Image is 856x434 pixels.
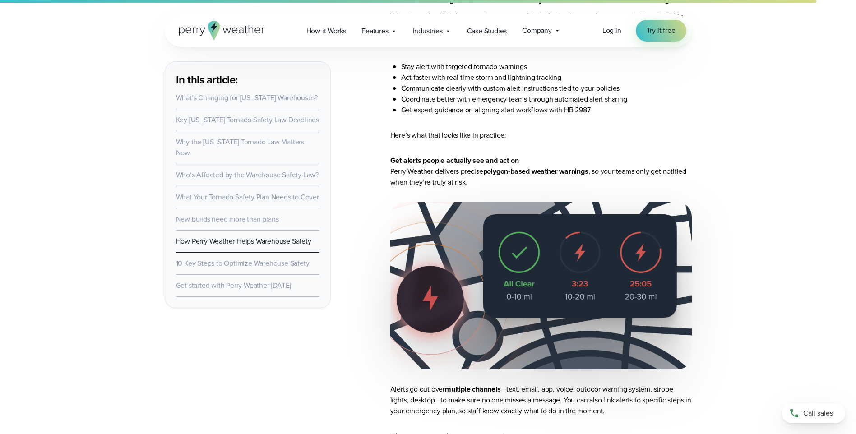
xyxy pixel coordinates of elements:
li: Get expert guidance on aligning alert workflows with HB 2987 [401,105,692,115]
a: How Perry Weather Helps Warehouse Safety [176,236,311,246]
a: Log in [602,25,621,36]
a: Call sales [782,403,845,423]
a: What’s Changing for [US_STATE] Warehouses? [176,92,318,103]
p: When tornado safety becomes law, you need tools that make compliance easy, fast, and reliable. [390,11,692,22]
a: Case Studies [459,22,515,40]
a: Get started with Perry Weather [DATE] [176,280,292,291]
li: Act faster with real-time storm and lightning tracking [401,72,692,83]
li: Communicate clearly with custom alert instructions tied to your policies [401,83,692,94]
a: How it Works [299,22,354,40]
a: Who’s Affected by the Warehouse Safety Law? [176,170,319,180]
span: Features [361,26,388,37]
span: Company [522,25,552,36]
a: Try it free [636,20,686,42]
a: Why the [US_STATE] Tornado Law Matters Now [176,137,304,158]
span: Industries [413,26,443,37]
li: Coordinate better with emergency teams through automated alert sharing [401,94,692,105]
strong: Get alerts people actually see and act on [390,155,519,166]
span: Try it free [647,25,676,36]
h3: In this article: [176,73,319,87]
span: Case Studies [467,26,507,37]
p: Here’s what that looks like in practice: [390,130,692,141]
span: Call sales [803,408,833,419]
span: How it Works [306,26,347,37]
strong: polygon-based weather warnings [483,166,588,176]
strong: multiple channels [445,384,501,394]
a: 10 Key Steps to Optimize Warehouse Safety [176,258,310,268]
p: Alerts go out over —text, email, app, voice, outdoor warning system, strobe lights, desktop—to ma... [390,384,692,416]
li: Stay alert with targeted tornado warnings [401,61,692,72]
a: New builds need more than plans [176,214,279,224]
img: lightning alert [390,202,692,369]
a: What Your Tornado Safety Plan Needs to Cover [176,192,319,202]
a: Key [US_STATE] Tornado Safety Law Deadlines [176,115,319,125]
p: Perry Weather delivers precise , so your teams only get notified when they’re truly at risk. [390,155,692,188]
